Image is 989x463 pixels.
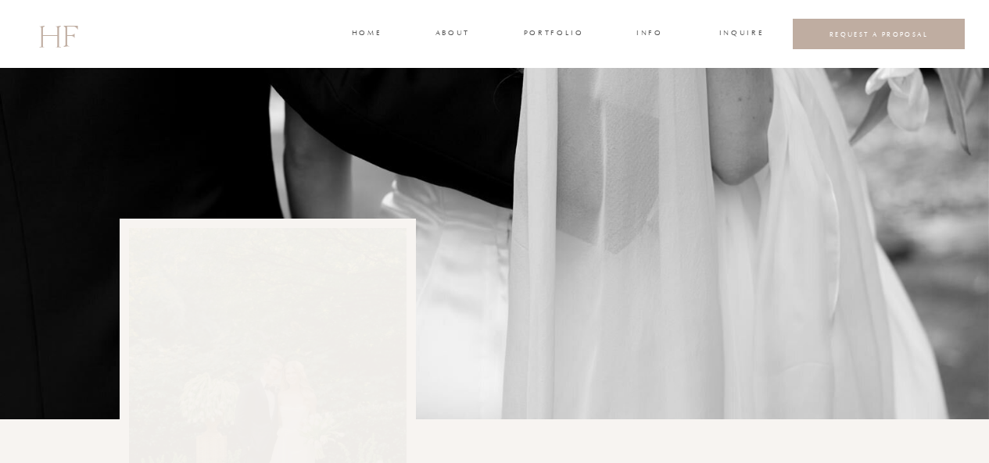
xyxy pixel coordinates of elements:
[524,27,582,41] a: portfolio
[435,27,468,41] a: about
[352,27,381,41] a: home
[805,30,953,38] a: REQUEST A PROPOSAL
[38,12,77,57] a: HF
[636,27,665,41] a: INFO
[719,27,761,41] a: INQUIRE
